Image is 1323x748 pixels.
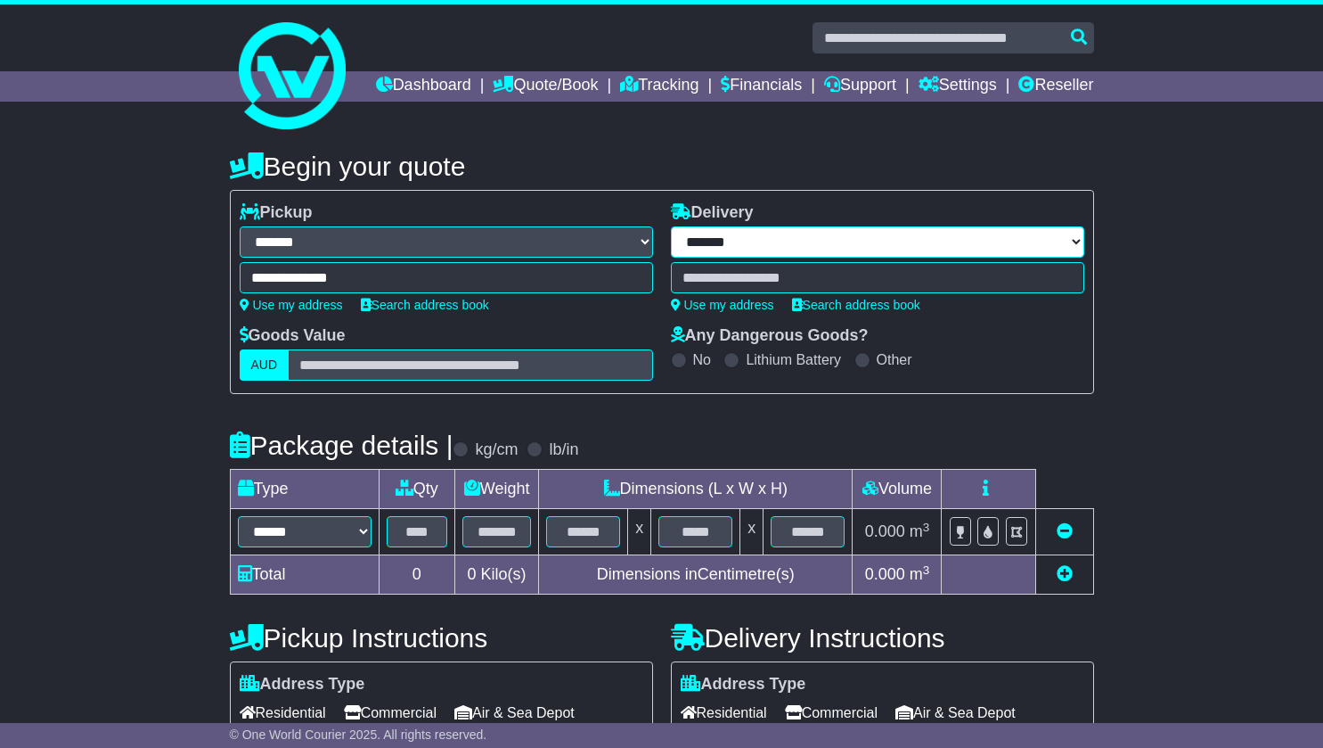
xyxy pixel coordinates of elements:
[230,470,379,509] td: Type
[746,351,841,368] label: Lithium Battery
[379,555,455,595] td: 0
[549,440,578,460] label: lb/in
[620,71,698,102] a: Tracking
[454,699,575,727] span: Air & Sea Depot
[1057,565,1073,583] a: Add new item
[919,71,997,102] a: Settings
[240,326,346,346] label: Goods Value
[230,431,453,460] h4: Package details |
[240,349,290,381] label: AUD
[240,699,326,727] span: Residential
[671,298,774,312] a: Use my address
[240,298,343,312] a: Use my address
[824,71,896,102] a: Support
[671,623,1094,653] h4: Delivery Instructions
[853,470,942,509] td: Volume
[923,521,930,534] sup: 3
[240,203,313,223] label: Pickup
[877,351,912,368] label: Other
[468,565,477,583] span: 0
[865,522,905,540] span: 0.000
[628,509,651,555] td: x
[1057,522,1073,540] a: Remove this item
[1018,71,1093,102] a: Reseller
[230,555,379,595] td: Total
[671,203,754,223] label: Delivery
[493,71,598,102] a: Quote/Book
[240,675,365,695] label: Address Type
[361,298,489,312] a: Search address book
[865,565,905,583] span: 0.000
[230,152,1094,181] h4: Begin your quote
[681,675,806,695] label: Address Type
[230,623,653,653] h4: Pickup Instructions
[475,440,518,460] label: kg/cm
[671,326,869,346] label: Any Dangerous Goods?
[895,699,1016,727] span: Air & Sea Depot
[539,555,853,595] td: Dimensions in Centimetre(s)
[910,522,930,540] span: m
[910,565,930,583] span: m
[455,555,539,595] td: Kilo(s)
[379,470,455,509] td: Qty
[455,470,539,509] td: Weight
[344,699,437,727] span: Commercial
[230,727,487,742] span: © One World Courier 2025. All rights reserved.
[721,71,802,102] a: Financials
[792,298,920,312] a: Search address book
[923,563,930,577] sup: 3
[693,351,711,368] label: No
[785,699,878,727] span: Commercial
[681,699,767,727] span: Residential
[376,71,471,102] a: Dashboard
[539,470,853,509] td: Dimensions (L x W x H)
[740,509,764,555] td: x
